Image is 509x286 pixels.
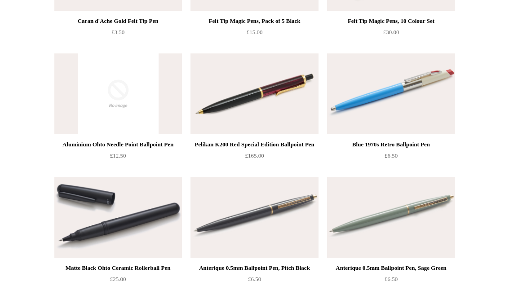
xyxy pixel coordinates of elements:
a: Felt Tip Magic Pens, 10 Colour Set £30.00 [327,16,455,53]
span: £30.00 [383,29,399,35]
img: Anterique 0.5mm Ballpoint Pen, Pitch Black [190,177,318,258]
div: Blue 1970s Retro Ballpoint Pen [329,139,452,150]
a: Anterique 0.5mm Ballpoint Pen, Pitch Black Anterique 0.5mm Ballpoint Pen, Pitch Black [190,177,318,258]
img: Pelikan K200 Red Special Edition Ballpoint Pen [190,53,318,134]
a: Felt Tip Magic Pens, Pack of 5 Black £15.00 [190,16,318,53]
a: Blue 1970s Retro Ballpoint Pen £6.50 [327,139,455,176]
span: £15.00 [247,29,263,35]
div: Aluminium Ohto Needle Point Ballpoint Pen [57,139,180,150]
div: Anterique 0.5mm Ballpoint Pen, Pitch Black [193,263,316,273]
span: £3.50 [111,29,124,35]
div: Matte Black Ohto Ceramic Rollerball Pen [57,263,180,273]
span: £6.50 [248,276,261,282]
img: Blue 1970s Retro Ballpoint Pen [327,53,455,134]
a: Matte Black Ohto Ceramic Rollerball Pen Matte Black Ohto Ceramic Rollerball Pen [54,177,182,258]
div: Felt Tip Magic Pens, Pack of 5 Black [193,16,316,26]
a: Pelikan K200 Red Special Edition Ballpoint Pen £165.00 [190,139,318,176]
span: £6.50 [385,276,398,282]
div: Caran d'Ache Gold Felt Tip Pen [57,16,180,26]
span: £12.50 [110,152,126,159]
a: Aluminium Ohto Needle Point Ballpoint Pen £12.50 [54,139,182,176]
div: Felt Tip Magic Pens, 10 Colour Set [329,16,452,26]
a: Caran d'Ache Gold Felt Tip Pen £3.50 [54,16,182,53]
div: Anterique 0.5mm Ballpoint Pen, Sage Green [329,263,452,273]
a: Blue 1970s Retro Ballpoint Pen Blue 1970s Retro Ballpoint Pen [327,53,455,134]
img: no-image-2048-a2addb12_grande.gif [54,53,182,134]
img: Matte Black Ohto Ceramic Rollerball Pen [54,177,182,258]
img: Anterique 0.5mm Ballpoint Pen, Sage Green [327,177,455,258]
a: Anterique 0.5mm Ballpoint Pen, Sage Green Anterique 0.5mm Ballpoint Pen, Sage Green [327,177,455,258]
span: £165.00 [245,152,264,159]
span: £6.50 [385,152,398,159]
div: Pelikan K200 Red Special Edition Ballpoint Pen [193,139,316,150]
span: £25.00 [110,276,126,282]
a: Pelikan K200 Red Special Edition Ballpoint Pen Pelikan K200 Red Special Edition Ballpoint Pen [190,53,318,134]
